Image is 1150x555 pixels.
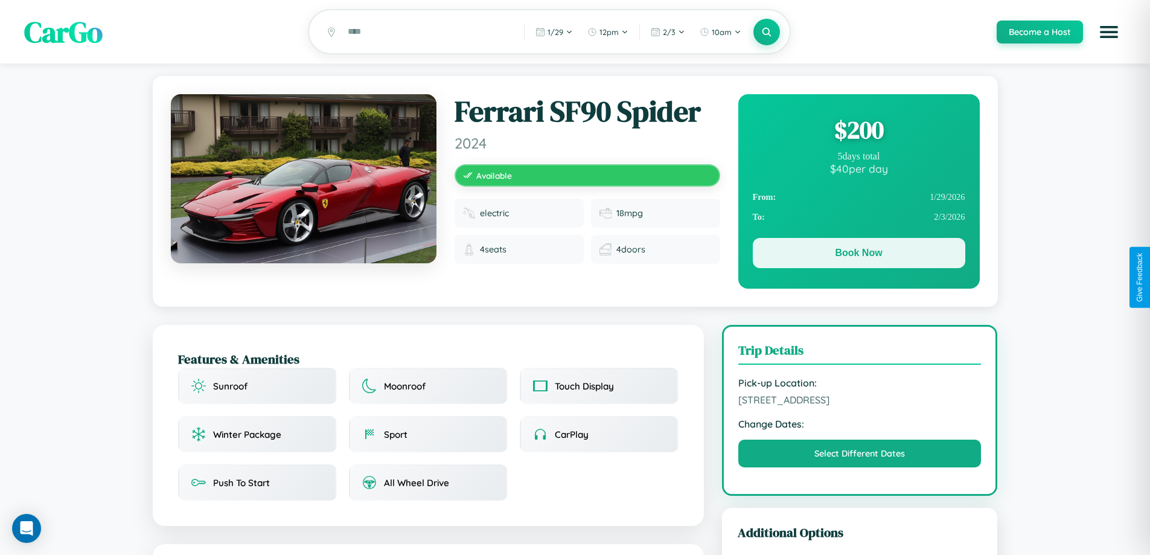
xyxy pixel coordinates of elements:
[645,22,691,42] button: 2/3
[384,429,407,440] span: Sport
[599,243,612,255] img: Doors
[753,114,965,146] div: $ 200
[753,187,965,207] div: 1 / 29 / 2026
[753,207,965,227] div: 2 / 3 / 2026
[555,380,614,392] span: Touch Display
[1092,15,1126,49] button: Open menu
[738,394,982,406] span: [STREET_ADDRESS]
[384,477,449,489] span: All Wheel Drive
[738,524,982,541] h3: Additional Options
[384,380,426,392] span: Moonroof
[753,162,965,175] div: $ 40 per day
[616,208,643,219] span: 18 mpg
[463,243,475,255] img: Seats
[753,238,965,268] button: Book Now
[616,244,645,255] span: 4 doors
[753,151,965,162] div: 5 days total
[455,134,720,152] span: 2024
[694,22,747,42] button: 10am
[480,244,506,255] span: 4 seats
[1136,253,1144,302] div: Give Feedback
[738,377,982,389] strong: Pick-up Location:
[753,192,776,202] strong: From:
[480,208,509,219] span: electric
[581,22,634,42] button: 12pm
[178,350,679,368] h2: Features & Amenities
[753,212,765,222] strong: To:
[171,94,436,263] img: Ferrari SF90 Spider 2024
[738,418,982,430] strong: Change Dates:
[455,94,720,129] h1: Ferrari SF90 Spider
[599,207,612,219] img: Fuel efficiency
[599,27,619,37] span: 12pm
[738,341,982,365] h3: Trip Details
[213,477,270,489] span: Push To Start
[12,514,41,543] div: Open Intercom Messenger
[548,27,563,37] span: 1 / 29
[529,22,579,42] button: 1/29
[738,440,982,467] button: Select Different Dates
[663,27,676,37] span: 2 / 3
[213,429,281,440] span: Winter Package
[463,207,475,219] img: Fuel type
[712,27,732,37] span: 10am
[213,380,248,392] span: Sunroof
[555,429,589,440] span: CarPlay
[997,21,1083,43] button: Become a Host
[24,12,103,52] span: CarGo
[476,170,512,181] span: Available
